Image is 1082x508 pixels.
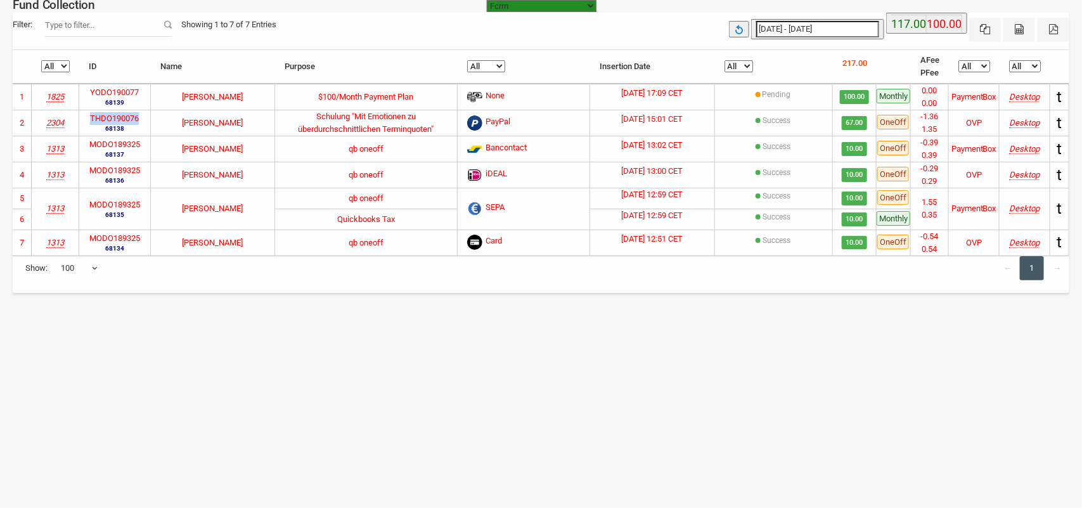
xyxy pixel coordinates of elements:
input: Filter: [45,13,172,37]
i: Skillshare [46,144,64,153]
i: Yoel Molina [46,92,64,101]
label: [DATE] 13:00 CET [621,165,683,178]
td: 3 [13,136,32,162]
span: OneOff [877,115,909,129]
li: 0.35 [911,209,948,221]
label: [DATE] 12:59 CET [621,209,683,222]
span: Monthly [877,89,910,103]
td: qb oneoff [275,136,458,162]
span: 10.00 [842,212,867,226]
td: 6 [13,209,32,230]
label: [{"Status":"succeeded","disputed":"false","OutcomeMsg":"Payment complete.","transId":"pi_3S13c8JV... [763,141,790,152]
div: OVP [966,117,982,129]
td: qb oneoff [275,188,458,209]
td: Quickbooks Tax [275,209,458,230]
td: [PERSON_NAME] [151,136,275,162]
a: ← [996,256,1020,280]
a: → [1045,256,1069,280]
label: Success [763,115,790,126]
label: [DATE] 13:02 CET [621,139,683,152]
td: [PERSON_NAME] [151,110,275,136]
span: 100 [60,256,98,280]
span: t [1057,200,1062,218]
div: OVP [966,169,982,181]
span: t [1057,166,1062,184]
label: [{"Status":"succeeded","disputed":"false","OutcomeMsg":"Payment complete.","transId":"pi_3S13ZAJV... [763,167,790,178]
span: PayPal [486,115,510,131]
li: 1.55 [911,196,948,209]
label: MODO189325 [89,164,140,177]
div: PaymentBox [951,202,996,215]
td: 1 [13,84,32,110]
button: 117.00 100.00 [886,13,967,34]
i: Skillshare [46,204,64,213]
td: $100/Month Payment Plan [275,84,458,110]
label: [DATE] 15:01 CET [621,113,683,126]
span: t [1057,140,1062,158]
i: Mozilla/5.0 (Windows NT 10.0; Win64; x64) AppleWebKit/537.36 (KHTML, like Gecko) Chrome/139.0.0.0... [1009,238,1040,247]
span: Card [486,235,502,250]
li: AFee [920,54,939,67]
span: 100 [61,262,98,275]
label: YODO190077 [90,86,139,99]
label: [DATE] 17:09 CET [621,87,683,100]
td: [PERSON_NAME] [151,162,275,188]
label: Pending [763,89,791,100]
li: PFee [920,67,939,79]
div: PaymentBox [951,143,996,155]
label: [DATE] 12:59 CET [621,188,683,201]
th: Insertion Date [590,50,715,84]
small: 68137 [89,150,140,159]
li: 0.00 [911,84,948,97]
span: 10.00 [842,142,867,156]
li: -0.29 [911,162,948,175]
span: Monthly [877,211,910,226]
button: Excel [969,18,1001,42]
th: ID [79,50,151,84]
td: [PERSON_NAME] [151,230,275,256]
td: [PERSON_NAME] [151,188,275,230]
li: 0.54 [911,243,948,256]
i: 3promedia LLC | Thomas Nocker [46,118,64,127]
span: Show: [25,262,48,275]
label: 117.00 [891,15,926,33]
label: 100.00 [927,15,962,33]
span: 67.00 [842,116,867,130]
small: 68136 [89,176,140,185]
a: 1 [1020,256,1044,280]
label: MODO189325 [89,199,140,211]
td: [PERSON_NAME] [151,84,275,110]
button: Pdf [1038,18,1069,42]
span: 10.00 [842,236,867,250]
li: 0.39 [911,149,948,162]
span: SEPA [486,201,505,216]
i: Skillshare [46,238,64,247]
span: t [1057,114,1062,132]
span: 10.00 [842,168,867,182]
span: 10.00 [842,192,867,205]
li: -0.54 [911,230,948,243]
i: Mozilla/5.0 (Windows NT 10.0; Win64; x64) AppleWebKit/537.36 (KHTML, like Gecko) Chrome/139.0.0.0... [1009,204,1040,213]
p: 217.00 [842,57,867,70]
td: qb oneoff [275,230,458,256]
li: 1.35 [911,123,948,136]
span: OneOff [877,141,909,155]
label: [{"Status":"pending","disputed":"false","OutcomeMsg":"Payment complete.","transId":"pi_3S13YIJV5E... [763,190,790,202]
small: 68135 [89,210,140,219]
td: Schulung "Mit Emotionen zu überdurchschnittlichen Terminquoten" [275,110,458,136]
label: [{"Status":"succeeded","disputed":"false","OutcomeMsg":"Payment complete.","transId":"pi_3S13QKJV... [763,235,790,246]
th: Purpose [275,50,458,84]
i: Mozilla/5.0 (Windows NT 10.0; Win64; x64) AppleWebKit/537.36 (KHTML, like Gecko) Chrome/139.0.0.0... [1009,118,1040,127]
label: THDO190076 [90,112,139,125]
button: CSV [1003,18,1035,42]
div: OVP [966,237,982,249]
li: 0.00 [911,97,948,110]
span: 100.00 [840,90,869,104]
span: Bancontact [486,141,527,157]
th: Name [151,50,275,84]
span: OneOff [877,235,909,249]
i: Mozilla/5.0 (Windows NT 10.0; Win64; x64) AppleWebKit/537.36 (KHTML, like Gecko) Chrome/139.0.0.0... [1009,144,1040,153]
div: PaymentBox [951,91,996,103]
i: Mozilla/5.0 (Windows NT 10.0; Win64; x64) AppleWebKit/537.36 (KHTML, like Gecko) Chrome/139.0.0.0... [1009,170,1040,179]
span: iDEAL [486,167,507,183]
